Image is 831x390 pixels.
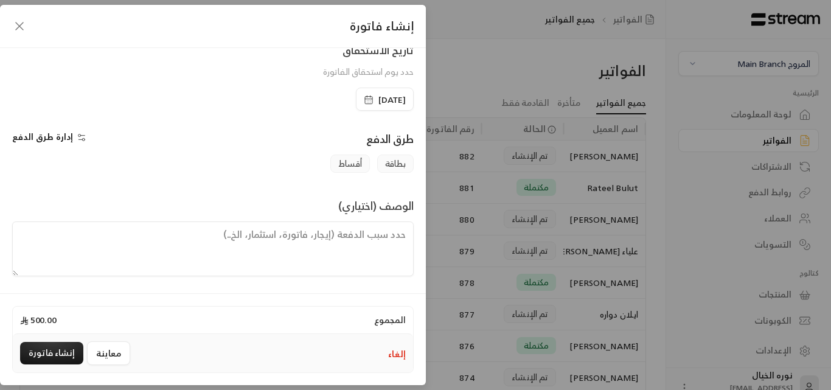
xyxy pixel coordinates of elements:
span: إنشاء فاتورة [350,15,414,37]
button: إلغاء [388,348,406,360]
button: معاينة [87,341,130,365]
span: المجموع [374,314,406,326]
div: تاريخ الاستحقاق [323,41,414,58]
span: 500.00 [20,314,57,326]
span: إدارة طرق الدفع [12,129,73,144]
button: إنشاء فاتورة [20,342,83,364]
span: الوصف (اختياري) [338,196,414,215]
span: أقساط [330,155,370,173]
span: حدد يوم استحقاق الفاتورة [323,64,414,79]
span: طرق الدفع [366,129,414,148]
span: بطاقة [377,155,414,173]
span: [DATE] [378,94,406,106]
